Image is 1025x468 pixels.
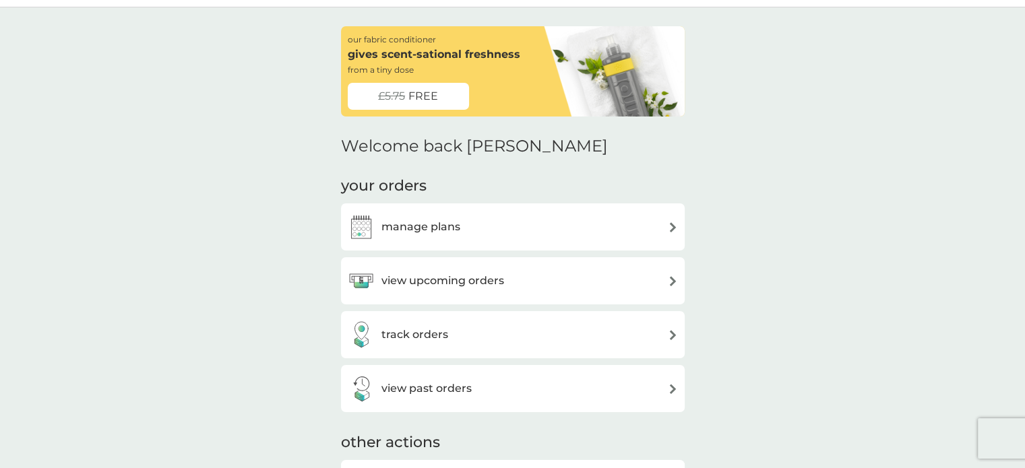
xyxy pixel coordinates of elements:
[341,176,427,197] h3: your orders
[668,330,678,340] img: arrow right
[381,326,448,343] h3: track orders
[668,384,678,394] img: arrow right
[668,222,678,232] img: arrow right
[348,33,436,46] p: our fabric conditioner
[381,380,472,397] h3: view past orders
[341,137,608,156] h2: Welcome back [PERSON_NAME]
[348,46,520,63] p: gives scent-sational freshness
[348,63,414,76] p: from a tiny dose
[381,218,460,236] h3: manage plans
[408,88,438,105] span: FREE
[341,432,440,453] h3: other actions
[381,272,504,290] h3: view upcoming orders
[378,88,405,105] span: £5.75
[668,276,678,286] img: arrow right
